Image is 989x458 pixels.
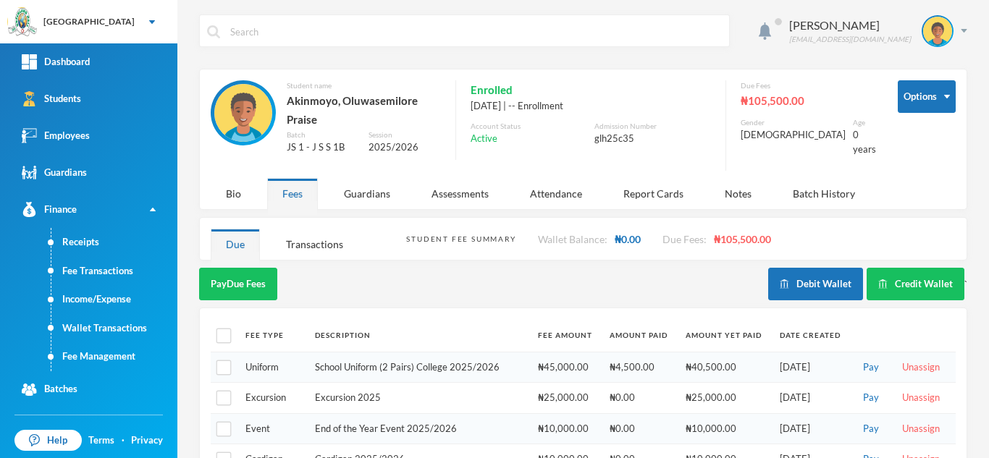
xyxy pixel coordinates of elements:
[898,390,944,406] button: Unassign
[211,229,260,260] div: Due
[229,15,722,48] input: Search
[369,140,441,155] div: 2025/2026
[789,17,911,34] div: [PERSON_NAME]
[898,80,956,113] button: Options
[211,178,256,209] div: Bio
[538,233,607,245] span: Wallet Balance:
[271,229,358,260] div: Transactions
[416,178,504,209] div: Assessments
[287,91,441,130] div: Akinmoyo, Oluwasemilore Praise
[308,413,531,444] td: End of the Year Event 2025/2026
[531,383,602,414] td: ₦25,000.00
[22,382,77,397] div: Batches
[741,91,876,110] div: ₦105,500.00
[898,360,944,376] button: Unassign
[14,430,82,451] a: Help
[768,268,863,300] button: Debit Wallet
[608,178,699,209] div: Report Cards
[662,233,707,245] span: Due Fees:
[51,228,177,257] a: Receipts
[238,319,308,352] th: Fee Type
[778,178,870,209] div: Batch History
[238,352,308,383] td: Uniform
[122,433,125,448] div: ·
[8,8,37,37] img: logo
[471,132,497,146] span: Active
[602,413,678,444] td: ₦0.00
[678,352,773,383] td: ₦40,500.00
[238,413,308,444] td: Event
[22,165,87,180] div: Guardians
[859,360,883,376] button: Pay
[594,132,711,146] div: glh25c35
[789,34,911,45] div: [EMAIL_ADDRESS][DOMAIN_NAME]
[51,342,177,371] a: Fee Management
[471,99,711,114] div: [DATE] | -- Enrollment
[207,25,220,38] img: search
[602,383,678,414] td: ₦0.00
[898,421,944,437] button: Unassign
[131,433,163,448] a: Privacy
[678,319,773,352] th: Amount Yet Paid
[678,383,773,414] td: ₦25,000.00
[308,352,531,383] td: School Uniform (2 Pairs) College 2025/2026
[859,421,883,437] button: Pay
[678,413,773,444] td: ₦10,000.00
[51,257,177,286] a: Fee Transactions
[853,117,876,128] div: Age
[214,84,272,142] img: STUDENT
[741,117,846,128] div: Gender
[43,15,135,28] div: [GEOGRAPHIC_DATA]
[773,413,851,444] td: [DATE]
[238,383,308,414] td: Excursion
[741,80,876,91] div: Due Fees
[369,130,441,140] div: Session
[594,121,711,132] div: Admission Number
[768,268,967,300] div: `
[923,17,952,46] img: STUDENT
[329,178,405,209] div: Guardians
[602,352,678,383] td: ₦4,500.00
[51,285,177,314] a: Income/Expense
[199,268,277,300] button: PayDue Fees
[308,319,531,352] th: Description
[515,178,597,209] div: Attendance
[867,268,964,300] button: Credit Wallet
[287,80,441,91] div: Student name
[88,433,114,448] a: Terms
[531,413,602,444] td: ₦10,000.00
[51,314,177,343] a: Wallet Transactions
[602,319,678,352] th: Amount Paid
[741,128,846,143] div: [DEMOGRAPHIC_DATA]
[287,140,358,155] div: JS 1 - J S S 1B
[773,319,851,352] th: Date Created
[22,54,90,69] div: Dashboard
[853,128,876,156] div: 0 years
[710,178,767,209] div: Notes
[287,130,358,140] div: Batch
[615,233,641,245] span: ₦0.00
[22,91,81,106] div: Students
[22,128,90,143] div: Employees
[308,383,531,414] td: Excursion 2025
[773,352,851,383] td: [DATE]
[22,202,77,217] div: Finance
[406,234,515,245] div: Student Fee Summary
[471,80,513,99] span: Enrolled
[471,121,587,132] div: Account Status
[531,352,602,383] td: ₦45,000.00
[773,383,851,414] td: [DATE]
[531,319,602,352] th: Fee Amount
[267,178,318,209] div: Fees
[714,233,771,245] span: ₦105,500.00
[859,390,883,406] button: Pay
